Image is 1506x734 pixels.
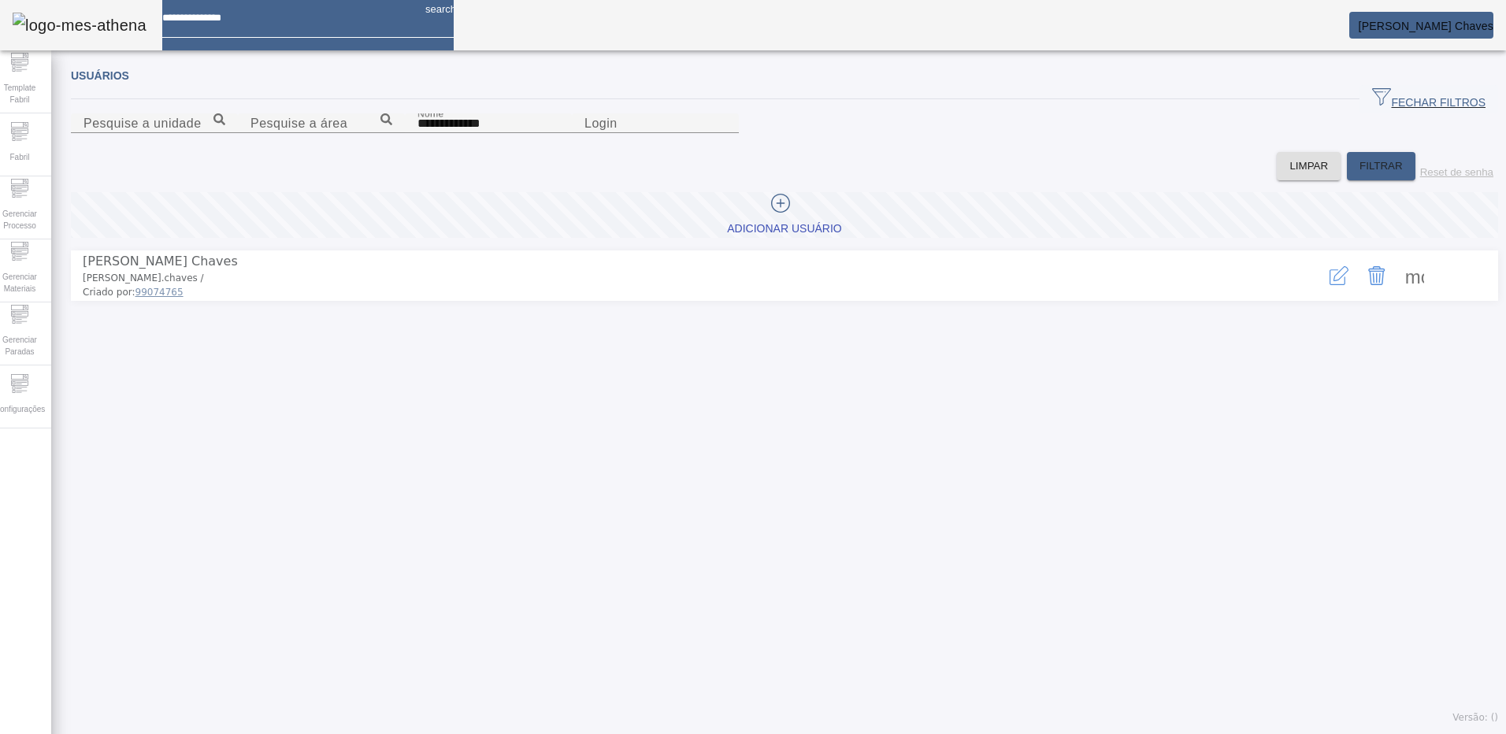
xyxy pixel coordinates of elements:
[1420,166,1493,178] label: Reset de senha
[417,108,444,118] mat-label: Nome
[1372,87,1486,111] span: FECHAR FILTROS
[83,254,238,269] span: [PERSON_NAME] Chaves
[83,114,225,133] input: Number
[727,221,841,237] div: Adicionar Usuário
[83,272,204,284] span: [PERSON_NAME].chaves /
[83,285,1259,299] span: Criado por:
[1289,158,1328,174] span: LIMPAR
[584,117,618,130] mat-label: Login
[13,13,147,38] img: logo-mes-athena
[83,117,202,130] mat-label: Pesquise a unidade
[1415,152,1498,180] button: Reset de senha
[250,114,392,133] input: Number
[1347,152,1415,180] button: FILTRAR
[1277,152,1341,180] button: LIMPAR
[1358,257,1396,295] button: Delete
[250,117,347,130] mat-label: Pesquise a área
[1359,158,1403,174] span: FILTRAR
[71,192,1498,238] button: Adicionar Usuário
[71,69,129,82] span: Usuários
[135,287,184,298] span: 99074765
[1452,712,1498,723] span: Versão: ()
[5,146,34,168] span: Fabril
[1396,257,1434,295] button: Mais
[1359,85,1498,113] button: FECHAR FILTROS
[1359,20,1494,32] span: [PERSON_NAME] Chaves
